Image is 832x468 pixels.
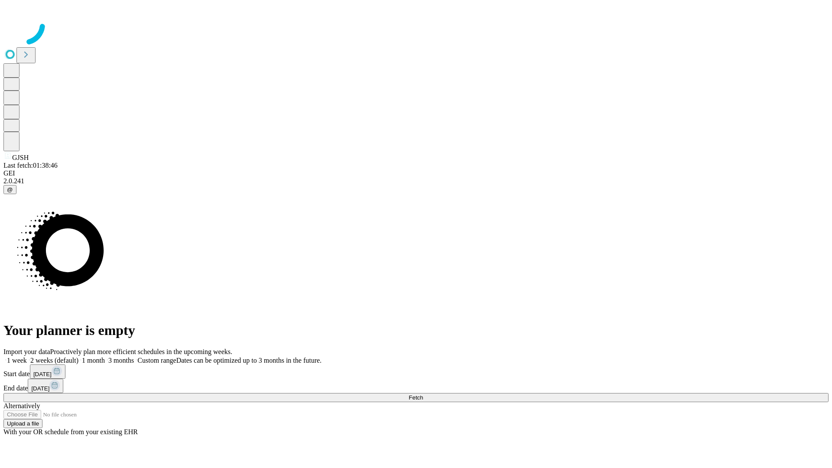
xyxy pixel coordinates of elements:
[28,379,63,393] button: [DATE]
[176,357,322,364] span: Dates can be optimized up to 3 months in the future.
[31,385,49,392] span: [DATE]
[30,364,65,379] button: [DATE]
[30,357,78,364] span: 2 weeks (default)
[12,154,29,161] span: GJSH
[3,169,829,177] div: GEI
[33,371,52,377] span: [DATE]
[3,402,40,409] span: Alternatively
[3,393,829,402] button: Fetch
[3,419,42,428] button: Upload a file
[3,348,50,355] span: Import your data
[82,357,105,364] span: 1 month
[7,186,13,193] span: @
[409,394,423,401] span: Fetch
[3,322,829,338] h1: Your planner is empty
[108,357,134,364] span: 3 months
[7,357,27,364] span: 1 week
[3,379,829,393] div: End date
[50,348,232,355] span: Proactively plan more efficient schedules in the upcoming weeks.
[137,357,176,364] span: Custom range
[3,177,829,185] div: 2.0.241
[3,162,58,169] span: Last fetch: 01:38:46
[3,428,138,435] span: With your OR schedule from your existing EHR
[3,185,16,194] button: @
[3,364,829,379] div: Start date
